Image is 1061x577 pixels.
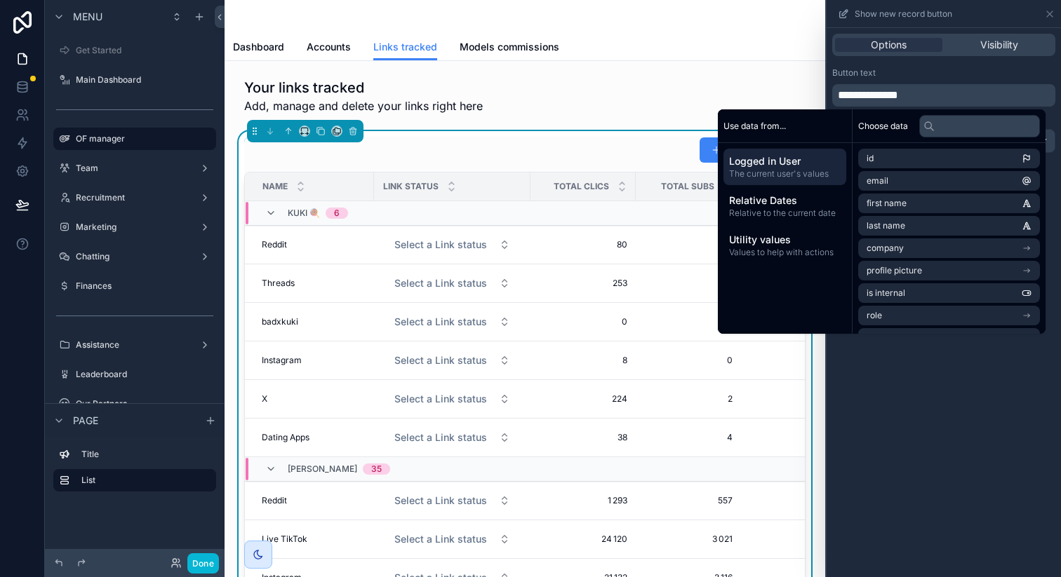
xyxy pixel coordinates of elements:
[262,432,366,443] a: Dating Apps
[729,247,841,258] span: Values to help with actions
[76,163,194,174] label: Team
[382,308,522,335] a: Select Button
[262,181,288,192] span: Name
[307,34,351,62] a: Accounts
[53,275,216,297] a: Finances
[723,121,786,132] span: Use data from...
[644,278,733,289] a: 0
[539,432,627,443] a: 38
[383,181,439,192] span: Link status
[980,38,1018,52] span: Visibility
[262,495,287,506] span: Reddit
[718,143,852,269] div: scrollable content
[383,386,521,412] button: Select Button
[383,232,521,257] button: Select Button
[749,495,848,506] a: 43.08%
[729,168,841,179] span: The current user's values
[76,251,194,262] label: Chatting
[262,278,295,289] span: Threads
[53,216,216,238] a: Marketing
[858,121,908,132] span: Choose data
[661,181,714,192] span: Total subs
[700,137,806,163] a: Connect a link
[749,534,848,545] a: 12.52%
[53,186,216,209] a: Recruitment
[729,154,841,168] span: Logged in User
[539,239,627,250] a: 80
[371,463,382,475] div: 35
[383,527,521,552] button: Select Button
[233,40,284,54] span: Dashboard
[832,84,1055,107] div: scrollable content
[382,270,522,297] a: Select Button
[262,534,366,545] a: Live TikTok
[383,488,521,513] button: Select Button
[554,181,609,192] span: Total clics
[76,192,194,203] label: Recruitment
[53,128,216,150] a: OF manager
[187,553,219,573] button: Done
[262,432,309,443] span: Dating Apps
[53,39,216,62] a: Get Started
[539,495,627,506] a: 1 293
[262,393,366,405] a: X
[76,339,194,351] label: Assistance
[729,194,841,208] span: Relative Dates
[644,316,733,327] a: 0
[382,526,522,552] a: Select Button
[288,208,320,219] span: kuki 🍭
[644,239,733,250] a: 1
[288,463,357,475] span: [PERSON_NAME]
[76,369,213,380] label: Leaderboard
[394,494,487,508] span: Select a Link status
[383,425,521,450] button: Select Button
[262,316,298,327] span: badxkuki
[262,278,366,289] a: Threads
[262,393,267,405] span: X
[53,245,216,268] a: Chatting
[262,355,366,366] a: Instagram
[53,69,216,91] a: Main Dashboard
[53,363,216,386] a: Leaderboard
[644,534,733,545] a: 3 021
[383,271,521,296] button: Select Button
[644,355,733,366] a: 0
[373,40,437,54] span: Links tracked
[644,393,733,405] a: 2
[383,348,521,373] button: Select Button
[262,239,287,250] span: Reddit
[76,133,208,144] label: OF manager
[749,355,848,366] span: 0.00%
[871,38,907,52] span: Options
[76,45,213,56] label: Get Started
[383,309,521,334] button: Select Button
[45,437,225,505] div: scrollable content
[81,449,211,460] label: Title
[233,34,284,62] a: Dashboard
[382,231,522,258] a: Select Button
[539,534,627,545] a: 24 120
[81,475,205,486] label: List
[76,222,194,233] label: Marketing
[394,353,487,367] span: Select a Link status
[749,393,848,405] a: 0.89%
[394,315,487,329] span: Select a Link status
[334,208,340,219] div: 6
[644,495,733,506] a: 557
[382,347,522,374] a: Select Button
[749,432,848,443] a: 10.53%
[539,393,627,405] span: 224
[373,34,437,61] a: Links tracked
[76,398,213,409] label: Our Partners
